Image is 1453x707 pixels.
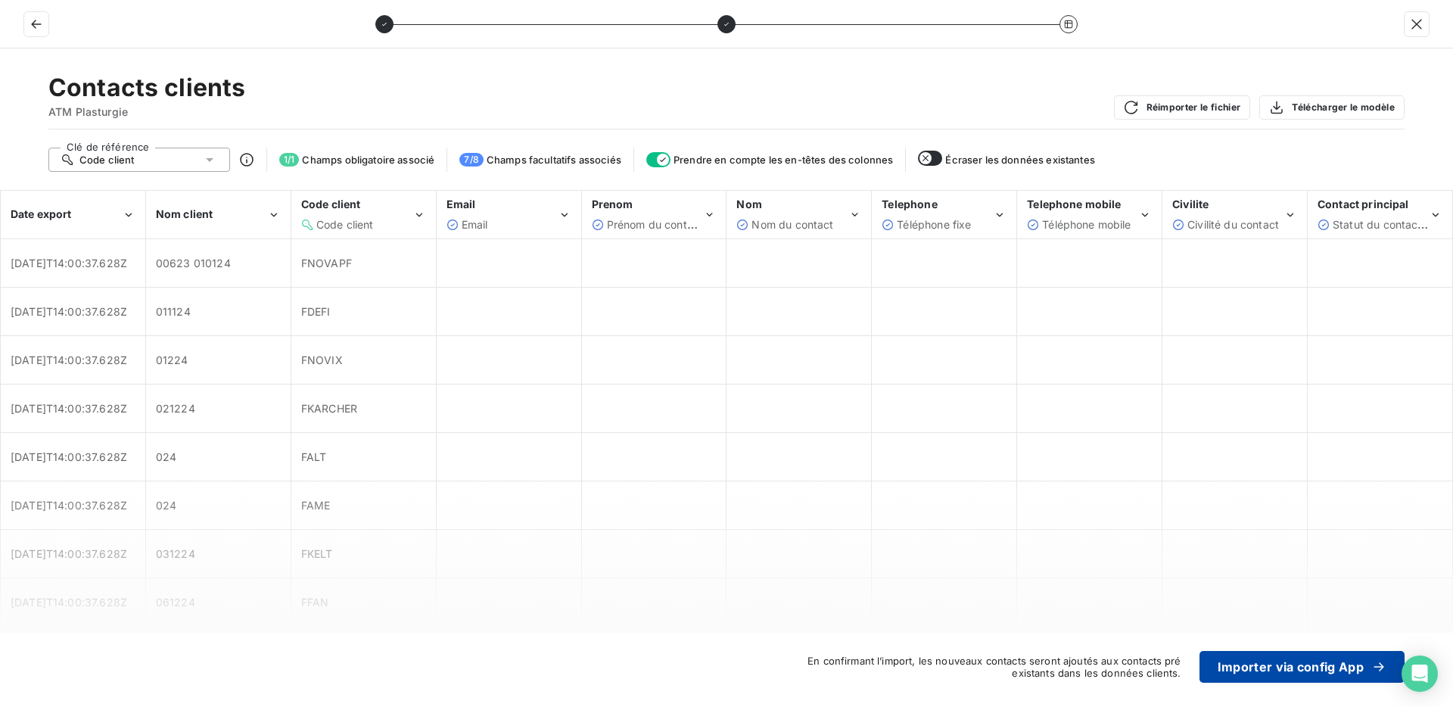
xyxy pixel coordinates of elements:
th: Telephone mobile [1017,191,1162,239]
span: Code client [301,198,361,210]
span: Écraser les données existantes [945,154,1095,166]
th: Nom client [145,191,291,239]
span: Nom [736,198,761,210]
span: Telephone mobile [1027,198,1121,210]
span: Contact principal [1318,198,1409,210]
span: 00623 010124 [156,257,231,269]
span: Champs obligatoire associé [302,154,434,166]
span: [DATE]T14:00:37.628Z [11,257,127,269]
span: FDEFI [301,305,331,318]
span: Email [462,218,488,231]
span: [DATE]T14:00:37.628Z [11,596,127,609]
th: Email [436,191,581,239]
span: 1 / 1 [279,153,299,167]
h2: Contacts clients [48,73,245,103]
span: Code client [79,154,135,166]
span: [DATE]T14:00:37.628Z [11,450,127,463]
span: Nom du contact [751,218,833,231]
span: [DATE]T14:00:37.628Z [11,402,127,415]
span: 061224 [156,596,195,609]
span: 011124 [156,305,191,318]
span: FNOVIX [301,353,343,366]
span: Telephone [882,198,937,210]
span: Téléphone mobile [1042,218,1131,231]
span: [DATE]T14:00:37.628Z [11,353,127,366]
button: Réimporter le fichier [1114,95,1251,120]
span: Email [446,198,476,210]
span: Téléphone fixe [897,218,971,231]
span: FNOVAPF [301,257,352,269]
span: FALT [301,450,327,463]
span: FAME [301,499,331,512]
span: En confirmant l’import, les nouveaux contacts seront ajoutés aux contacts pré existants dans les ... [765,655,1181,679]
th: Prenom [581,191,726,239]
div: Open Intercom Messenger [1402,656,1438,692]
span: Champs facultatifs associés [487,154,621,166]
th: Nom [726,191,872,239]
span: FKARCHER [301,402,357,415]
th: Date export [1,191,146,239]
span: ATM Plasturgie [48,104,245,120]
span: Prendre en compte les en-têtes des colonnes [674,154,893,166]
span: 7 / 8 [459,153,483,167]
th: Code client [291,191,436,239]
span: [DATE]T14:00:37.628Z [11,499,127,512]
th: Civilite [1162,191,1308,239]
span: 024 [156,499,176,512]
span: Prenom [592,198,633,210]
span: Nom client [156,207,213,220]
th: Telephone [872,191,1017,239]
span: Code client [316,218,374,231]
span: 024 [156,450,176,463]
span: Date export [11,207,72,220]
span: 031224 [156,547,195,560]
span: Civilite [1172,198,1209,210]
span: [DATE]T14:00:37.628Z [11,547,127,560]
span: FFAN [301,596,329,609]
span: 021224 [156,402,195,415]
span: Civilité du contact [1187,218,1279,231]
button: Importer via config App [1199,651,1405,683]
th: Contact principal [1308,191,1453,239]
button: Télécharger le modèle [1259,95,1405,120]
span: [DATE]T14:00:37.628Z [11,305,127,318]
span: 01224 [156,353,188,366]
span: Prénom du contact [607,218,704,231]
span: FKELT [301,547,333,560]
